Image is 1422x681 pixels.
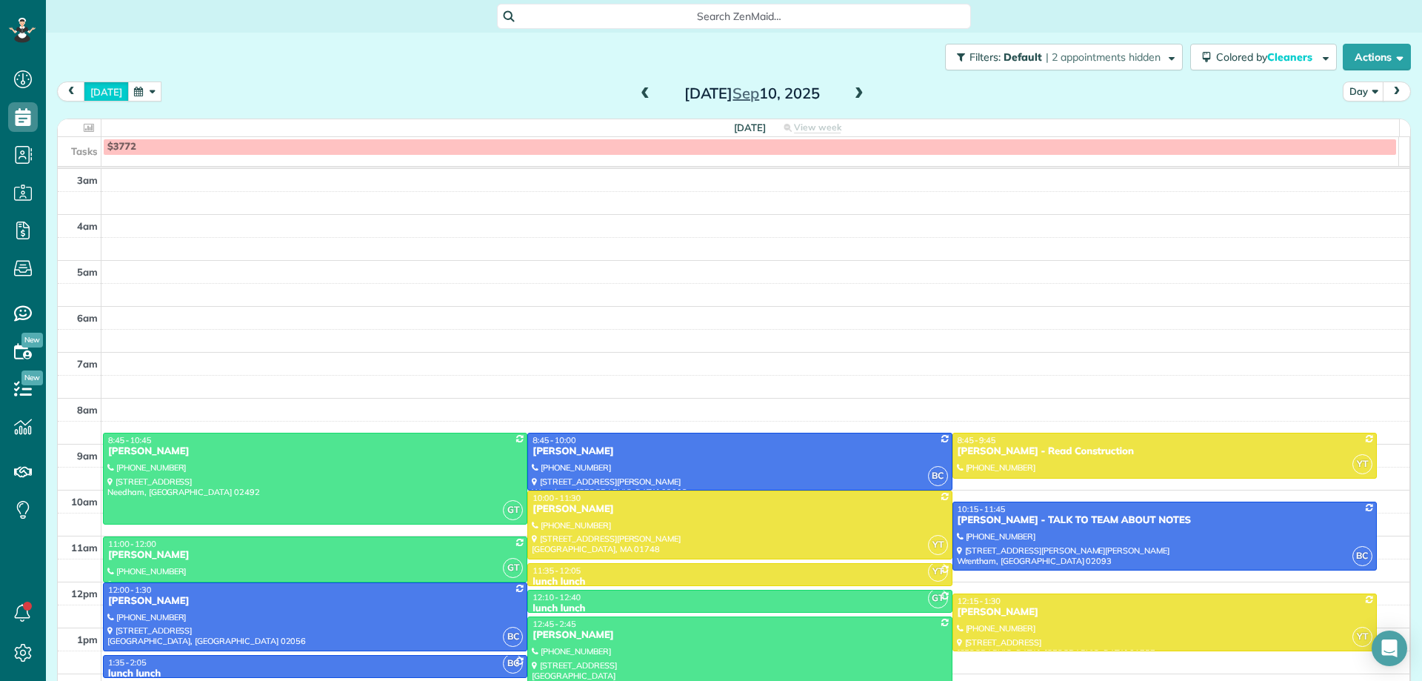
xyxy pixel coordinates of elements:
span: New [21,371,43,385]
div: [PERSON_NAME] [107,445,523,458]
button: Actions [1343,44,1411,70]
span: 9am [77,450,98,462]
div: Open Intercom Messenger [1372,631,1407,666]
div: [PERSON_NAME] [107,595,523,608]
button: [DATE] [84,82,129,102]
span: 1:35 - 2:05 [108,657,147,668]
span: YT [1352,454,1372,474]
span: GT [503,558,523,578]
span: 8:45 - 10:45 [108,435,151,445]
div: [PERSON_NAME] [532,503,947,516]
span: 10:00 - 11:30 [533,493,581,503]
span: 12:00 - 1:30 [108,585,151,595]
button: Colored byCleaners [1190,44,1337,70]
span: 1pm [77,634,98,645]
div: [PERSON_NAME] - TALK TO TEAM ABOUT NOTES [957,514,1372,527]
span: 10am [71,496,98,508]
span: 10:15 - 11:45 [958,504,1006,514]
span: | 2 appointments hidden [1046,50,1161,64]
span: 12pm [71,588,98,599]
button: Filters: Default | 2 appointments hidden [945,44,1183,70]
div: [PERSON_NAME] [532,445,947,458]
span: Colored by [1216,50,1318,64]
span: Filters: [969,50,1001,64]
span: 6am [77,312,98,324]
h2: [DATE] 10, 2025 [659,85,844,102]
div: lunch lunch [107,668,523,680]
button: next [1383,82,1411,102]
span: 8:45 - 9:45 [958,435,996,445]
span: 7am [77,358,98,370]
button: prev [57,82,85,102]
span: 12:15 - 1:30 [958,596,1001,606]
div: [PERSON_NAME] [957,606,1372,619]
span: YT [1352,627,1372,647]
div: [PERSON_NAME] [107,549,523,562]
span: BC [1352,546,1372,566]
span: 11am [71,542,98,554]
span: GT [503,500,523,520]
span: BC [928,466,948,486]
span: 12:45 - 2:45 [533,619,575,629]
div: lunch lunch [532,576,947,588]
div: [PERSON_NAME] - Read Construction [957,445,1372,458]
span: 8:45 - 10:00 [533,435,575,445]
span: 3am [77,174,98,186]
span: BC [503,654,523,674]
span: 11:00 - 12:00 [108,539,156,549]
span: Default [1004,50,1043,64]
span: New [21,333,43,348]
span: GT [928,588,948,608]
div: lunch lunch [532,602,947,615]
span: $3772 [107,141,136,153]
span: 5am [77,266,98,278]
span: Cleaners [1267,50,1315,64]
a: Filters: Default | 2 appointments hidden [938,44,1183,70]
span: 8am [77,404,98,416]
div: [PERSON_NAME] [532,629,947,642]
span: 12:10 - 12:40 [533,592,581,602]
span: Sep [732,84,759,102]
button: Day [1343,82,1384,102]
span: YT [928,535,948,555]
span: [DATE] [734,122,766,133]
span: View week [794,122,841,133]
span: YT [928,562,948,582]
span: 4am [77,220,98,232]
span: BC [503,627,523,647]
span: 11:35 - 12:05 [533,565,581,576]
